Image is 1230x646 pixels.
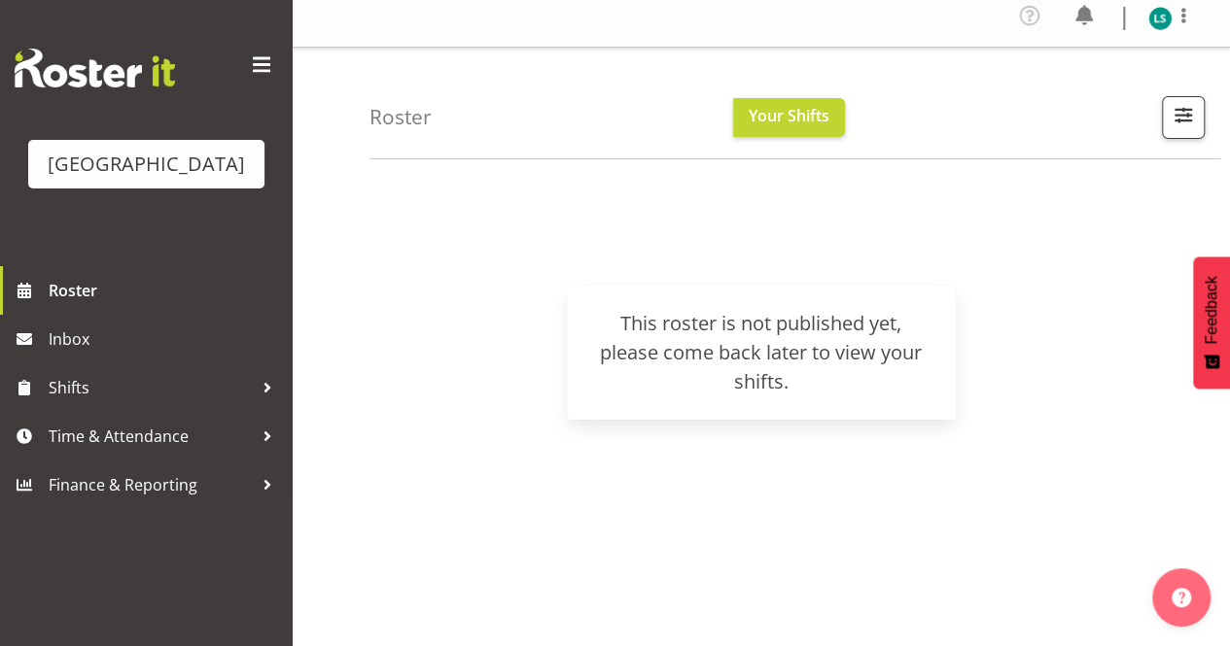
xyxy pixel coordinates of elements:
[1203,276,1220,344] span: Feedback
[1148,7,1172,30] img: lachie-shepherd11896.jpg
[1162,96,1205,139] button: Filter Shifts
[590,309,932,396] div: This roster is not published yet, please come back later to view your shifts.
[48,150,245,179] div: [GEOGRAPHIC_DATA]
[733,98,845,137] button: Your Shifts
[749,105,829,126] span: Your Shifts
[1172,588,1191,607] img: help-xxl-2.png
[15,49,175,87] img: Rosterit website logo
[49,324,282,354] span: Inbox
[49,470,253,499] span: Finance & Reporting
[49,276,282,305] span: Roster
[1193,256,1230,389] button: Feedback - Show survey
[49,373,253,402] span: Shifts
[49,422,253,451] span: Time & Attendance
[369,106,432,128] h4: Roster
